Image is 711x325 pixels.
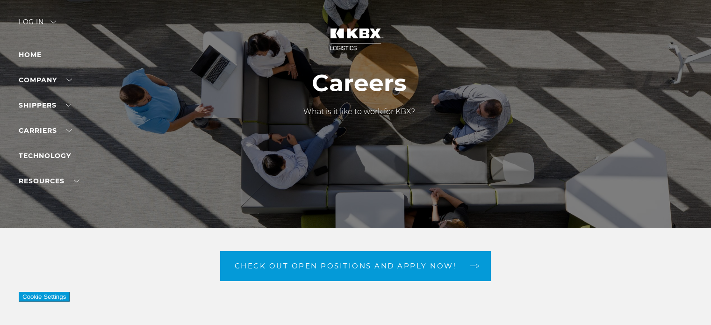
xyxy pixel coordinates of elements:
[19,19,56,32] div: Log in
[50,21,56,23] img: arrow
[220,251,491,281] a: Check out open positions and apply now! arrow arrow
[19,152,71,160] a: Technology
[303,106,415,117] p: What is it like to work for KBX?
[19,177,79,185] a: RESOURCES
[19,51,42,59] a: Home
[321,19,391,60] img: kbx logo
[19,76,72,84] a: Company
[303,70,415,97] h1: Careers
[19,126,72,135] a: Carriers
[235,262,457,269] span: Check out open positions and apply now!
[19,292,70,302] button: Cookie Settings
[19,101,72,109] a: SHIPPERS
